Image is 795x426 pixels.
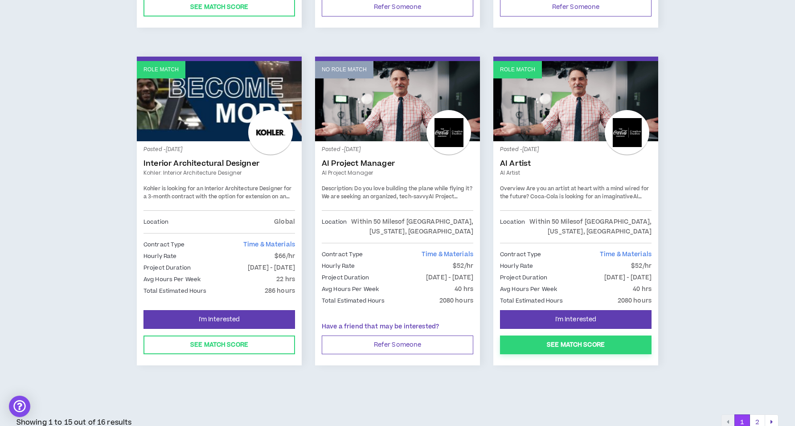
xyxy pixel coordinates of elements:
[315,61,480,141] a: No Role Match
[322,185,472,201] span: Do you love building the plane while flying it? We are seeking an organized, tech-savvy
[493,61,658,141] a: Role Match
[500,193,642,209] strong: AI Artist
[322,159,473,168] a: AI Project Manager
[322,217,347,237] p: Location
[143,310,295,329] button: I'm Interested
[500,169,652,177] a: AI Artist
[322,169,473,177] a: AI Project Manager
[453,261,473,271] p: $52/hr
[143,251,176,261] p: Hourly Rate
[143,66,179,74] p: Role Match
[199,315,240,324] span: I'm Interested
[274,217,295,227] p: Global
[500,261,533,271] p: Hourly Rate
[322,185,353,193] strong: Description:
[322,66,367,74] p: No Role Match
[500,296,563,306] p: Total Estimated Hours
[439,296,473,306] p: 2080 hours
[143,240,185,250] p: Contract Type
[322,273,369,283] p: Project Duration
[265,286,295,296] p: 286 hours
[631,261,652,271] p: $52/hr
[243,240,295,249] span: Time & Materials
[600,250,652,259] span: Time & Materials
[500,250,541,259] p: Contract Type
[555,315,597,324] span: I'm Interested
[9,396,30,417] div: Open Intercom Messenger
[275,251,295,261] p: $66/hr
[426,273,473,283] p: [DATE] - [DATE]
[248,263,295,273] p: [DATE] - [DATE]
[500,146,652,154] p: Posted - [DATE]
[455,284,473,294] p: 40 hrs
[604,273,652,283] p: [DATE] - [DATE]
[322,193,458,209] strong: AI Project Manager
[322,284,379,294] p: Avg Hours Per Week
[143,274,201,284] p: Avg Hours Per Week
[500,185,649,201] span: Are you an artist at heart with a mind wired for the future? Coca-Cola is looking for an imaginative
[500,284,557,294] p: Avg Hours Per Week
[500,310,652,329] button: I'm Interested
[322,146,473,154] p: Posted - [DATE]
[500,217,525,237] p: Location
[322,250,363,259] p: Contract Type
[322,322,473,332] p: Have a friend that may be interested?
[143,286,207,296] p: Total Estimated Hours
[143,336,295,354] button: See Match Score
[322,261,355,271] p: Hourly Rate
[500,273,547,283] p: Project Duration
[143,217,168,227] p: Location
[618,296,652,306] p: 2080 hours
[137,61,302,141] a: Role Match
[143,185,292,208] span: Kohler is looking for an Interior Architecture Designer for a 3-month contract with the option fo...
[143,159,295,168] a: Interior Architectural Designer
[525,217,652,237] p: Within 50 Miles of [GEOGRAPHIC_DATA], [US_STATE], [GEOGRAPHIC_DATA]
[143,146,295,154] p: Posted - [DATE]
[500,336,652,354] button: See Match Score
[500,159,652,168] a: AI Artist
[500,185,525,193] strong: Overview
[143,169,295,177] a: Kohler: Interior Architecture Designer
[347,217,473,237] p: Within 50 Miles of [GEOGRAPHIC_DATA], [US_STATE], [GEOGRAPHIC_DATA]
[500,66,535,74] p: Role Match
[276,274,295,284] p: 22 hrs
[322,296,385,306] p: Total Estimated Hours
[143,263,191,273] p: Project Duration
[633,284,652,294] p: 40 hrs
[422,250,473,259] span: Time & Materials
[322,336,473,354] button: Refer Someone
